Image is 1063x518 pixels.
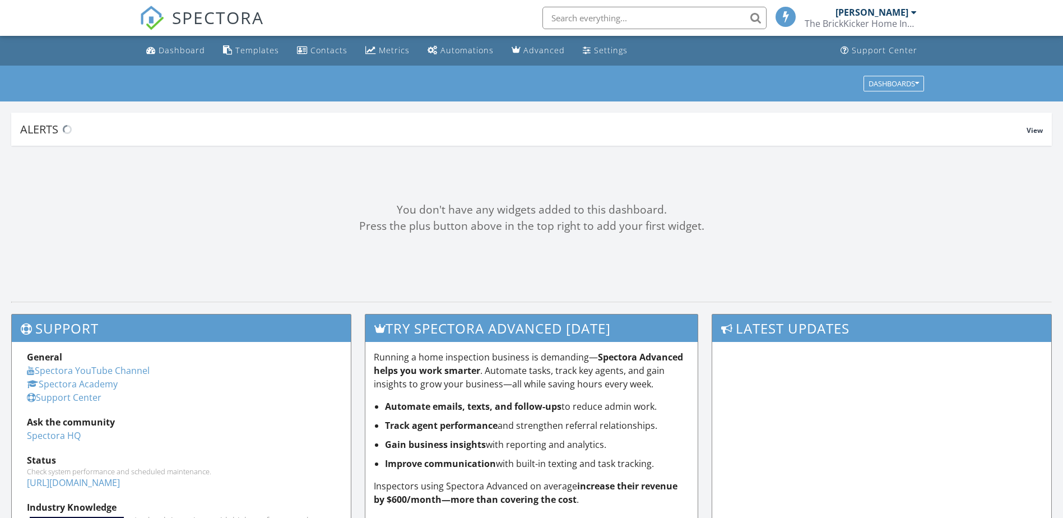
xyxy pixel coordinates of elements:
[374,479,689,506] p: Inspectors using Spectora Advanced on average .
[1027,126,1043,135] span: View
[159,45,205,55] div: Dashboard
[365,314,698,342] h3: Try spectora advanced [DATE]
[423,40,498,61] a: Automations (Basic)
[712,314,1051,342] h3: Latest Updates
[12,314,351,342] h3: Support
[27,429,81,442] a: Spectora HQ
[523,45,565,55] div: Advanced
[379,45,410,55] div: Metrics
[27,364,150,377] a: Spectora YouTube Channel
[142,40,210,61] a: Dashboard
[293,40,352,61] a: Contacts
[374,351,683,377] strong: Spectora Advanced helps you work smarter
[578,40,632,61] a: Settings
[836,40,922,61] a: Support Center
[852,45,917,55] div: Support Center
[385,438,486,451] strong: Gain business insights
[385,457,689,470] li: with built-in texting and task tracking.
[507,40,569,61] a: Advanced
[27,391,101,404] a: Support Center
[869,80,919,87] div: Dashboards
[385,400,561,413] strong: Automate emails, texts, and follow-ups
[361,40,414,61] a: Metrics
[385,438,689,451] li: with reporting and analytics.
[27,467,336,476] div: Check system performance and scheduled maintenance.
[440,45,494,55] div: Automations
[172,6,264,29] span: SPECTORA
[385,419,498,432] strong: Track agent performance
[219,40,284,61] a: Templates
[140,15,264,39] a: SPECTORA
[27,501,336,514] div: Industry Knowledge
[11,218,1052,234] div: Press the plus button above in the top right to add your first widget.
[27,454,336,467] div: Status
[374,480,677,506] strong: increase their revenue by $600/month—more than covering the cost
[385,419,689,432] li: and strengthen referral relationships.
[27,378,118,390] a: Spectora Academy
[27,477,120,489] a: [URL][DOMAIN_NAME]
[864,76,924,91] button: Dashboards
[140,6,164,30] img: The Best Home Inspection Software - Spectora
[235,45,279,55] div: Templates
[385,400,689,413] li: to reduce admin work.
[542,7,767,29] input: Search everything...
[594,45,628,55] div: Settings
[835,7,908,18] div: [PERSON_NAME]
[374,350,689,391] p: Running a home inspection business is demanding— . Automate tasks, track key agents, and gain ins...
[385,457,496,470] strong: Improve communication
[310,45,347,55] div: Contacts
[27,351,62,363] strong: General
[20,122,1027,137] div: Alerts
[11,202,1052,218] div: You don't have any widgets added to this dashboard.
[805,18,917,29] div: The BrickKicker Home Inspections
[27,415,336,429] div: Ask the community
